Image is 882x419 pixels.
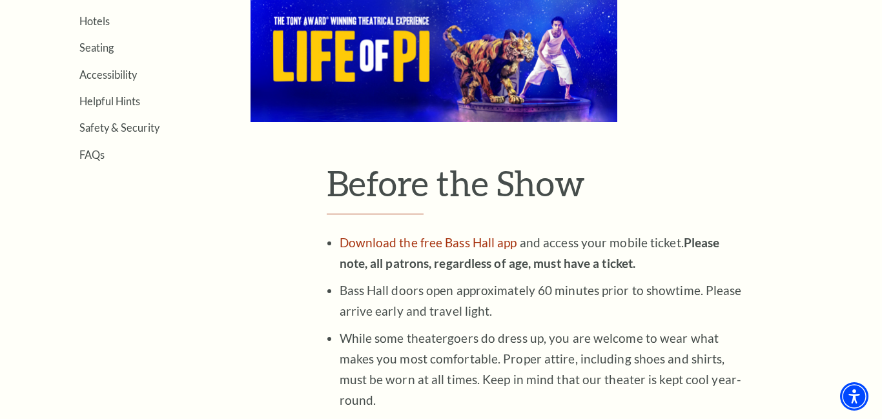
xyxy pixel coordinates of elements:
div: Accessibility Menu [840,382,868,411]
a: Download the free Bass Hall app [340,235,517,250]
h2: Before the Show [327,162,766,215]
li: While some theatergoers do dress up, you are welcome to wear what makes you most comfortable. Pro... [340,322,746,411]
a: Safety & Security [79,121,159,134]
li: Bass Hall doors open approximately 60 minutes prior to showtime. Please arrive early and travel l... [340,274,746,322]
a: FAQs [79,148,105,161]
a: Accessibility [79,68,137,81]
a: Seating [79,41,114,54]
a: Hotels [79,15,110,27]
li: and access your mobile ticket. [340,232,746,274]
a: Helpful Hints [79,95,140,107]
